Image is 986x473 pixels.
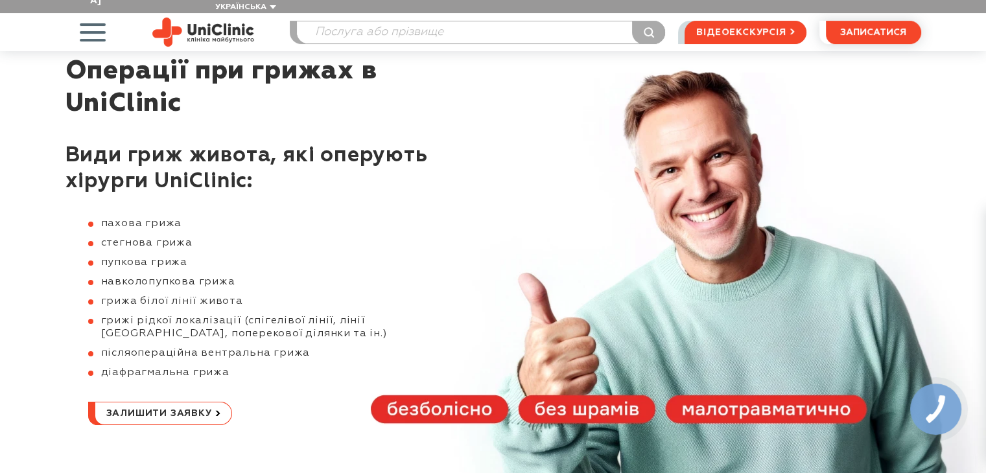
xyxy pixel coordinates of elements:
li: стегнова грижа [88,236,454,249]
li: грижі рідкої локалізації (спігелівої лінії, лінії [GEOGRAPHIC_DATA], поперекової ділянки та ін.) [88,314,454,340]
input: Послуга або прізвище [297,21,665,43]
button: Українська [212,3,276,12]
img: Uniclinic [152,17,254,47]
span: Залишити заявку [106,402,212,424]
a: відеоекскурсія [685,21,806,44]
a: Залишити заявку [88,402,232,425]
button: записатися [826,21,921,44]
li: грижа білої лінії живота [88,295,454,308]
h2: Види гриж живота, які оперують хірурги UniClinic: [65,143,454,194]
span: відеоекскурсія [696,21,786,43]
span: записатися [840,28,906,37]
li: післяопераційна вентральна грижа [88,347,454,360]
li: пахова грижа [88,217,454,230]
li: пупкова грижа [88,256,454,269]
li: діафрагмальна грижа [88,366,454,379]
li: навколопупкова грижа [88,275,454,288]
span: Українська [215,3,266,11]
h1: Операції при грижах в UniClinic [65,55,454,120]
